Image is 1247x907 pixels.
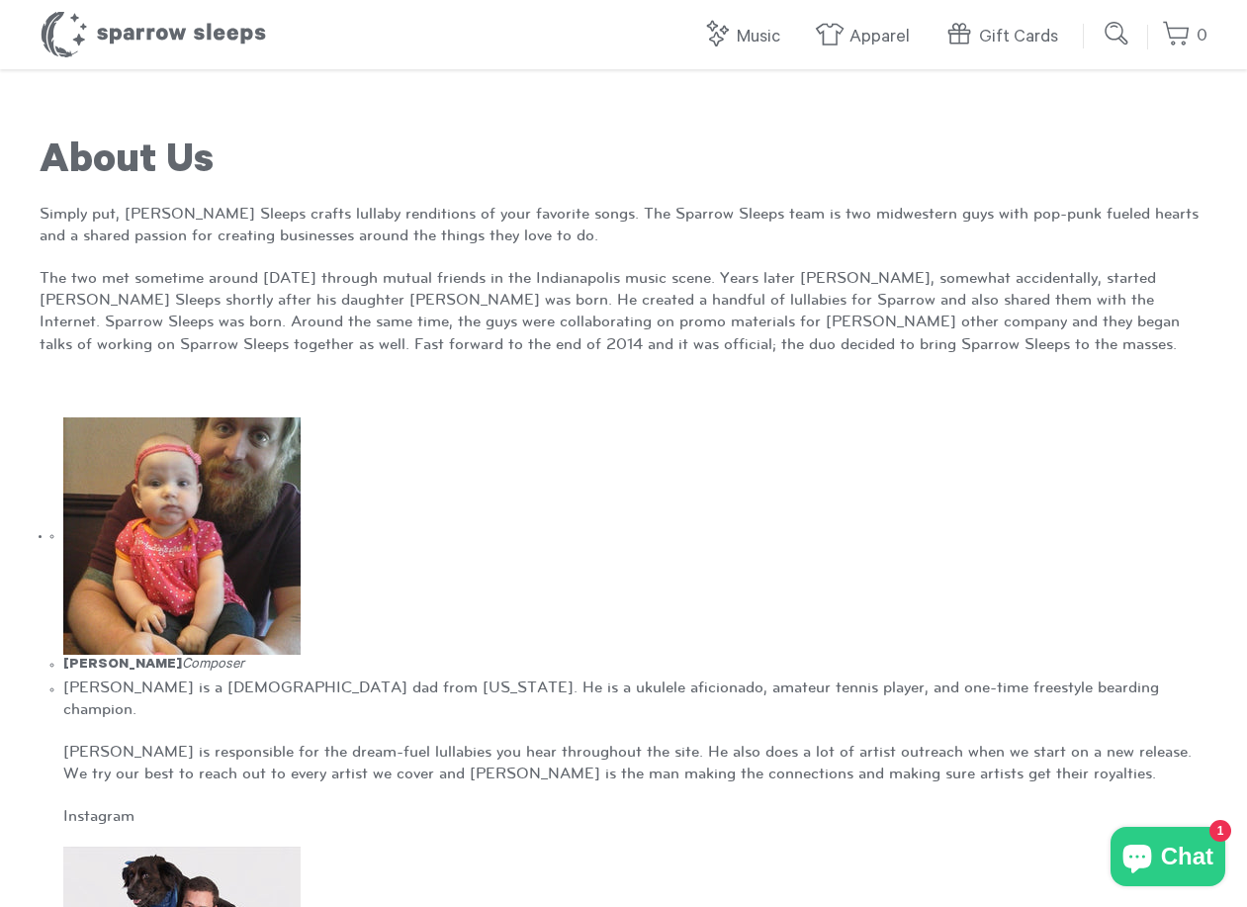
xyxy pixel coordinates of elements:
p: The two met sometime around [DATE] through mutual friends in the Indianapolis music scene. Years ... [40,267,1207,356]
inbox-online-store-chat: Shopify online store chat [1105,827,1231,891]
p: [PERSON_NAME] is a [DEMOGRAPHIC_DATA] dad from [US_STATE]. He is a ukulele aficionado, amateur te... [63,677,1207,721]
input: Submit [1098,14,1137,53]
h1: Sparrow Sleeps [40,10,267,59]
p: Simply put, [PERSON_NAME] Sleeps crafts lullaby renditions of your favorite songs. The Sparrow Sl... [40,203,1207,247]
a: Gift Cards [944,16,1068,58]
a: Instagram [63,807,134,824]
a: Music [702,16,790,58]
h1: About Us [40,139,1207,189]
a: 0 [1162,15,1207,57]
strong: [PERSON_NAME] [63,658,182,674]
a: Apparel [815,16,920,58]
p: [PERSON_NAME] is responsible for the dream-fuel lullabies you hear throughout the site. He also d... [63,741,1207,785]
em: Composer [182,658,244,674]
